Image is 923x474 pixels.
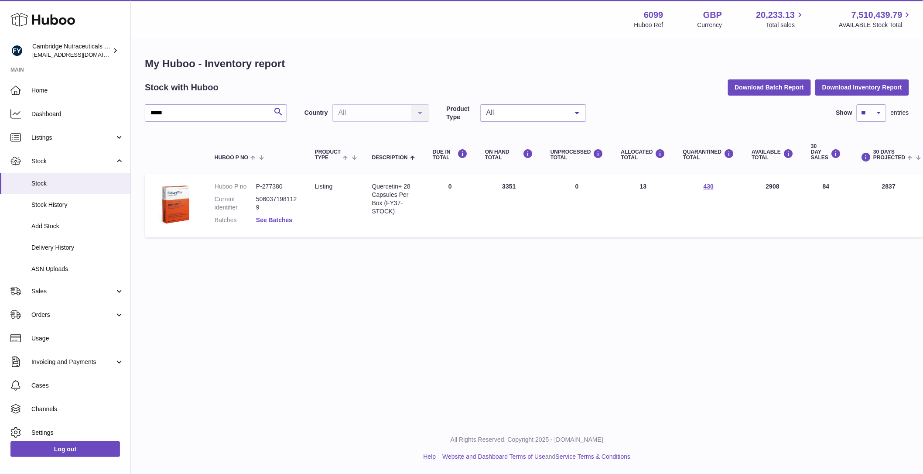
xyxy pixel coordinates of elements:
[31,244,124,252] span: Delivery History
[851,9,902,21] span: 7,510,439.79
[31,311,115,319] span: Orders
[697,21,722,29] div: Currency
[154,182,197,226] img: product image
[612,174,674,237] td: 13
[550,149,604,161] div: UNPROCESSED Total
[728,79,811,95] button: Download Batch Report
[32,51,128,58] span: [EMAIL_ADDRESS][DOMAIN_NAME]
[315,149,341,161] span: Product Type
[31,429,124,437] span: Settings
[10,441,120,457] a: Log out
[621,149,666,161] div: ALLOCATED Total
[811,144,841,161] div: 30 DAY SALES
[752,149,794,161] div: AVAILABLE Total
[743,174,803,237] td: 2908
[485,149,533,161] div: ON HAND Total
[542,174,612,237] td: 0
[138,436,916,444] p: All Rights Reserved. Copyright 2025 - [DOMAIN_NAME]
[31,157,115,165] span: Stock
[766,21,805,29] span: Total sales
[372,155,408,161] span: Description
[31,134,115,142] span: Listings
[836,109,852,117] label: Show
[256,216,292,223] a: See Batches
[31,405,124,413] span: Channels
[32,42,111,59] div: Cambridge Nutraceuticals Ltd
[145,57,909,71] h1: My Huboo - Inventory report
[215,195,256,212] dt: Current identifier
[31,110,124,118] span: Dashboard
[256,195,297,212] dd: 5060371981129
[556,453,631,460] a: Service Terms & Conditions
[644,9,663,21] strong: 6099
[815,79,909,95] button: Download Inventory Report
[31,358,115,366] span: Invoicing and Payments
[756,9,795,21] span: 20,233.13
[433,149,468,161] div: DUE IN TOTAL
[756,9,805,29] a: 20,233.13 Total sales
[315,183,332,190] span: listing
[891,109,909,117] span: entries
[31,287,115,295] span: Sales
[215,155,248,161] span: Huboo P no
[839,9,913,29] a: 7,510,439.79 AVAILABLE Stock Total
[145,82,219,93] h2: Stock with Huboo
[304,109,328,117] label: Country
[873,149,905,161] span: 30 DAYS PROJECTED
[10,44,24,57] img: huboo@camnutra.com
[439,453,630,461] li: and
[442,453,545,460] a: Website and Dashboard Terms of Use
[424,174,476,237] td: 0
[31,86,124,95] span: Home
[372,182,415,216] div: Quercetin+ 28 Capsules Per Box (FY37-STOCK)
[802,174,850,237] td: 84
[31,381,124,390] span: Cases
[703,9,722,21] strong: GBP
[31,179,124,188] span: Stock
[31,334,124,343] span: Usage
[424,453,436,460] a: Help
[215,182,256,191] dt: Huboo P no
[447,105,476,121] label: Product Type
[31,222,124,230] span: Add Stock
[683,149,735,161] div: QUARANTINED Total
[704,183,714,190] a: 430
[634,21,663,29] div: Huboo Ref
[31,201,124,209] span: Stock History
[31,265,124,273] span: ASN Uploads
[839,21,913,29] span: AVAILABLE Stock Total
[484,108,568,117] span: All
[256,182,297,191] dd: P-277380
[476,174,542,237] td: 3351
[215,216,256,224] dt: Batches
